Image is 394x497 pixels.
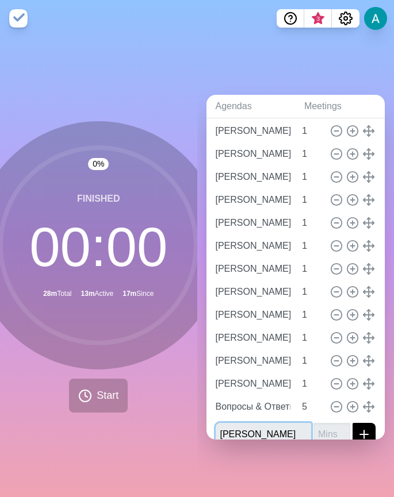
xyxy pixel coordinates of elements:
input: Name [211,395,296,418]
button: Start [69,379,128,413]
button: Settings [332,9,359,28]
input: Mins [297,142,325,165]
input: Mins [297,395,325,418]
input: Mins [297,326,325,349]
input: Mins [297,188,325,211]
input: Mins [297,280,325,303]
input: Mins [297,120,325,142]
input: Name [211,349,296,372]
a: Agendas [206,95,295,118]
input: Mins [297,349,325,372]
input: Name [216,423,312,446]
input: Name [211,234,296,257]
input: Mins [297,303,325,326]
input: Mins [297,165,325,188]
input: Mins [313,423,350,446]
input: Mins [297,257,325,280]
input: Name [211,372,296,395]
span: Start [97,388,118,403]
button: What’s new [304,9,332,28]
span: 3 [313,14,323,24]
img: timeblocks logo [9,9,28,28]
a: Meetings [295,95,385,118]
input: Name [211,280,296,303]
input: Name [211,142,296,165]
input: Name [211,326,296,349]
input: Mins [297,211,325,234]
input: Name [211,303,296,326]
input: Name [211,188,296,211]
button: Help [277,9,304,28]
input: Name [211,165,296,188]
input: Mins [297,234,325,257]
input: Name [211,211,296,234]
input: Name [211,257,296,280]
input: Mins [297,372,325,395]
input: Name [211,120,296,142]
